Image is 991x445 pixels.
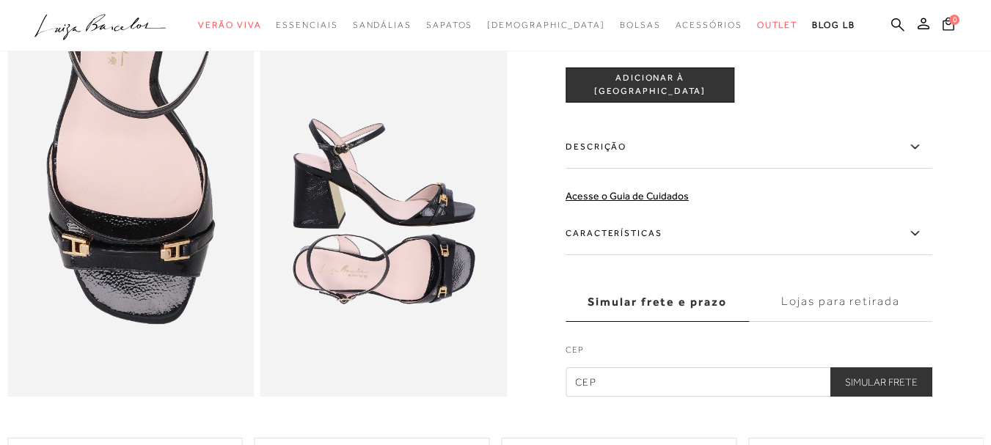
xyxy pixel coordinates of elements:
[566,343,932,364] label: CEP
[566,126,932,169] label: Descrição
[566,282,749,322] label: Simular frete e prazo
[812,12,855,39] a: BLOG LB
[620,20,661,30] span: Bolsas
[426,20,472,30] span: Sapatos
[487,20,605,30] span: [DEMOGRAPHIC_DATA]
[566,367,932,397] input: CEP
[676,20,742,30] span: Acessórios
[757,20,798,30] span: Outlet
[566,67,734,103] button: ADICIONAR À [GEOGRAPHIC_DATA]
[276,20,337,30] span: Essenciais
[749,282,932,322] label: Lojas para retirada
[353,20,412,30] span: Sandálias
[7,26,255,397] img: image
[566,190,689,202] a: Acesse o Guia de Cuidados
[566,213,932,255] label: Características
[949,15,959,25] span: 0
[676,12,742,39] a: categoryNavScreenReaderText
[620,12,661,39] a: categoryNavScreenReaderText
[830,367,932,397] button: Simular Frete
[198,12,261,39] a: categoryNavScreenReaderText
[198,20,261,30] span: Verão Viva
[487,12,605,39] a: noSubCategoriesText
[566,73,734,98] span: ADICIONAR À [GEOGRAPHIC_DATA]
[426,12,472,39] a: categoryNavScreenReaderText
[353,12,412,39] a: categoryNavScreenReaderText
[757,12,798,39] a: categoryNavScreenReaderText
[938,16,959,36] button: 0
[276,12,337,39] a: categoryNavScreenReaderText
[812,20,855,30] span: BLOG LB
[260,26,508,397] img: image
